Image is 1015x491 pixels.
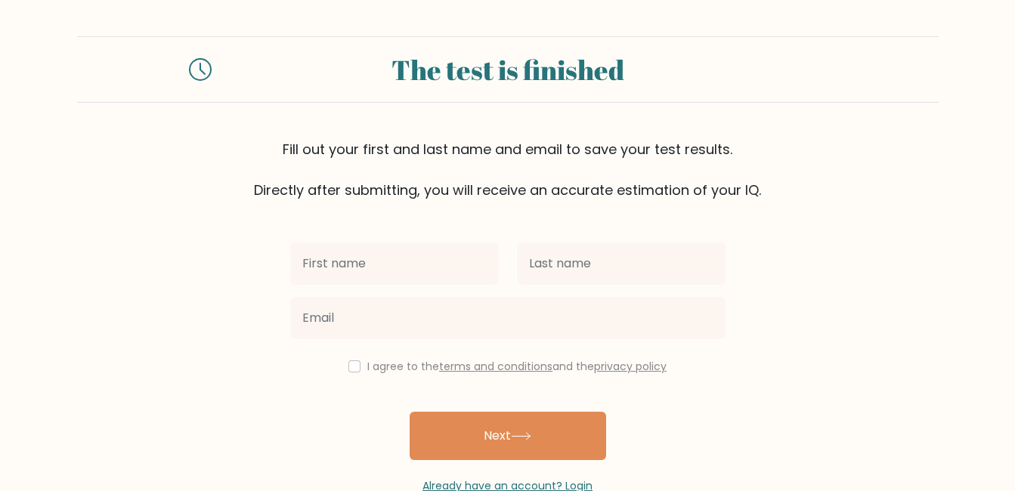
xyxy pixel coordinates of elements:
a: privacy policy [594,359,667,374]
a: terms and conditions [439,359,552,374]
button: Next [410,412,606,460]
div: Fill out your first and last name and email to save your test results. Directly after submitting,... [77,139,939,200]
input: First name [290,242,499,285]
input: Email [290,297,726,339]
input: Last name [517,242,726,285]
div: The test is finished [230,49,786,90]
label: I agree to the and the [367,359,667,374]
